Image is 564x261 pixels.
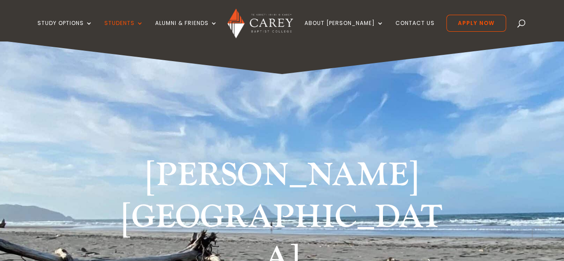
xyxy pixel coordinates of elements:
a: Contact Us [395,20,435,41]
a: Study Options [37,20,93,41]
a: Apply Now [446,15,506,32]
a: About [PERSON_NAME] [305,20,384,41]
img: Carey Baptist College [227,8,293,38]
a: Students [104,20,144,41]
a: Alumni & Friends [155,20,218,41]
